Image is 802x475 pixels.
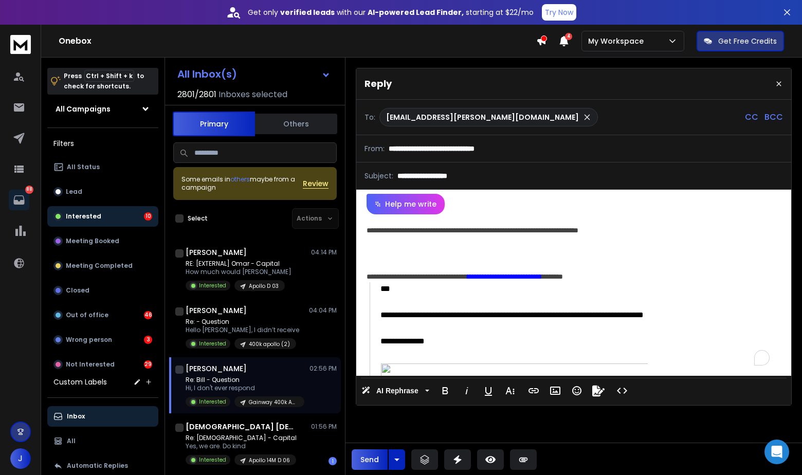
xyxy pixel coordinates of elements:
[181,175,303,192] div: Some emails in maybe from a campaign
[67,437,76,445] p: All
[67,163,100,171] p: All Status
[479,380,498,401] button: Underline (Ctrl+U)
[542,4,576,21] button: Try Now
[565,33,572,40] span: 4
[53,377,107,387] h3: Custom Labels
[745,111,758,123] p: CC
[47,157,158,177] button: All Status
[199,340,226,348] p: Interested
[567,380,587,401] button: Emoticons
[368,7,464,17] strong: AI-powered Lead Finder,
[144,212,152,221] div: 10
[364,143,385,154] p: From:
[457,380,477,401] button: Italic (Ctrl+I)
[500,380,520,401] button: More Text
[66,188,82,196] p: Lead
[545,380,565,401] button: Insert Image (Ctrl+P)
[59,35,536,47] h1: Onebox
[589,380,608,401] button: Signature
[66,237,119,245] p: Meeting Booked
[173,112,255,136] button: Primary
[186,376,304,384] p: Re: Bill - Question
[186,260,291,268] p: RE: [EXTERNAL] Omar - Capital
[199,456,226,464] p: Interested
[352,449,388,470] button: Send
[255,113,337,135] button: Others
[249,398,298,406] p: Gainway 400k Apollo (1) --- Re-run
[435,380,455,401] button: Bold (Ctrl+B)
[67,412,85,421] p: Inbox
[47,99,158,119] button: All Campaigns
[329,457,337,465] div: 1
[588,36,648,46] p: My Workspace
[47,255,158,276] button: Meeting Completed
[186,247,247,258] h1: [PERSON_NAME]
[386,112,579,122] p: [EMAIL_ADDRESS][PERSON_NAME][DOMAIN_NAME]
[524,380,543,401] button: Insert Link (Ctrl+K)
[47,136,158,151] h3: Filters
[56,104,111,114] h1: All Campaigns
[186,384,304,392] p: Hi, I don't ever respond
[359,380,431,401] button: AI Rephrase
[10,448,31,469] button: J
[186,422,299,432] h1: [DEMOGRAPHIC_DATA] [DEMOGRAPHIC_DATA]
[144,311,152,319] div: 46
[612,380,632,401] button: Code View
[186,305,247,316] h1: [PERSON_NAME]
[718,36,777,46] p: Get Free Credits
[364,112,375,122] p: To:
[188,214,208,223] label: Select
[545,7,573,17] p: Try Now
[47,181,158,202] button: Lead
[47,354,158,375] button: Not Interested29
[311,423,337,431] p: 01:56 PM
[311,248,337,257] p: 04:14 PM
[374,387,421,395] span: AI Rephrase
[47,231,158,251] button: Meeting Booked
[47,305,158,325] button: Out of office46
[367,194,445,214] button: Help me write
[66,212,101,221] p: Interested
[218,88,287,101] h3: Inboxes selected
[66,336,112,344] p: Wrong person
[764,111,783,123] p: BCC
[9,190,29,210] a: 88
[764,440,789,464] div: Open Intercom Messenger
[66,262,133,270] p: Meeting Completed
[186,442,297,450] p: Yes, we are. Do kind
[356,214,791,376] div: To enrich screen reader interactions, please activate Accessibility in Grammarly extension settings
[47,330,158,350] button: Wrong person3
[177,88,216,101] span: 2801 / 2801
[84,70,134,82] span: Ctrl + Shift + k
[186,268,291,276] p: How much would [PERSON_NAME]
[66,311,108,319] p: Out of office
[309,364,337,373] p: 02:56 PM
[199,398,226,406] p: Interested
[144,360,152,369] div: 29
[47,406,158,427] button: Inbox
[169,64,339,84] button: All Inbox(s)
[364,171,393,181] p: Subject:
[186,318,299,326] p: Re: - Question
[230,175,250,184] span: others
[249,340,290,348] p: 400k apollo (2)
[697,31,784,51] button: Get Free Credits
[364,77,392,91] p: Reply
[309,306,337,315] p: 04:04 PM
[249,282,279,290] p: Apollo D 03
[67,462,128,470] p: Automatic Replies
[199,282,226,289] p: Interested
[47,280,158,301] button: Closed
[186,363,247,374] h1: [PERSON_NAME]
[249,456,290,464] p: Apollo 14M D 06
[10,35,31,54] img: logo
[303,178,329,189] button: Review
[66,360,115,369] p: Not Interested
[248,7,534,17] p: Get only with our starting at $22/mo
[186,434,297,442] p: Re: [DEMOGRAPHIC_DATA] - Capital
[47,206,158,227] button: Interested10
[177,69,237,79] h1: All Inbox(s)
[186,326,299,334] p: Hello [PERSON_NAME], I didn’t receive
